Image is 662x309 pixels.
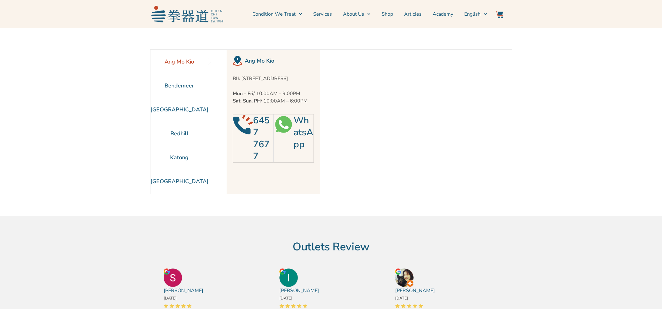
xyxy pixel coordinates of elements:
[154,240,508,254] h2: Outlets Review
[320,50,494,194] iframe: Chien Chi Tow Healthcare Ang Mo Kio
[233,98,261,104] strong: Sat, Sun, PH
[279,268,298,287] img: Ivy Tan
[395,295,408,301] span: [DATE]
[164,287,203,294] a: [PERSON_NAME]
[233,90,314,105] p: / 10:00AM – 9:00PM / 10:00AM – 6:00PM
[226,6,487,22] nav: Menu
[313,6,332,22] a: Services
[233,90,253,97] strong: Mon – Fri
[294,114,313,151] a: WhatsApp
[395,287,435,294] a: [PERSON_NAME]
[404,6,422,22] a: Articles
[382,6,393,22] a: Shop
[252,6,302,22] a: Condition We Treat
[253,114,270,163] a: 6457 7677
[279,287,319,294] a: [PERSON_NAME]
[164,268,182,287] img: Sharon Lim
[395,268,414,287] img: Li-Ling Sitoh
[464,10,481,18] span: English
[343,6,371,22] a: About Us
[164,295,177,301] span: [DATE]
[245,56,314,65] h2: Ang Mo Kio
[233,75,314,82] p: Blk [STREET_ADDRESS]
[433,6,453,22] a: Academy
[279,295,292,301] span: [DATE]
[496,11,503,18] img: Website Icon-03
[464,6,487,22] a: English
